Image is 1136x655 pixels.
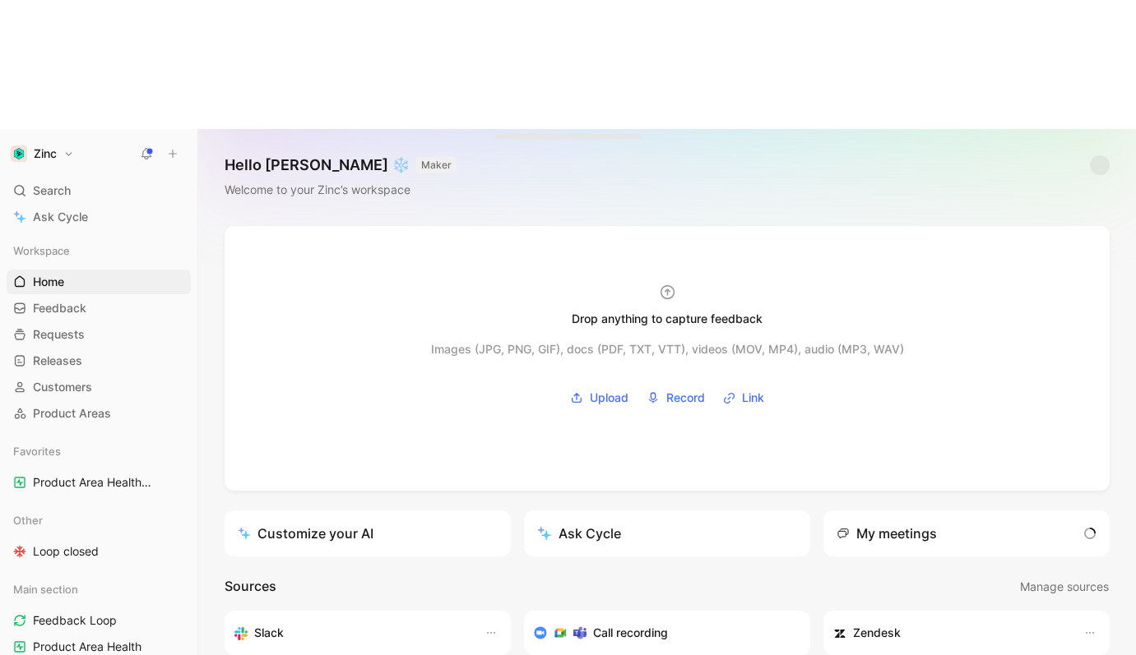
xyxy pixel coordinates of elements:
[641,385,711,410] button: Record
[33,181,71,201] span: Search
[1019,576,1110,597] button: Manage sources
[33,543,99,560] span: Loop closed
[7,322,191,347] a: Requests
[33,405,111,422] span: Product Areas
[7,348,191,373] a: Releases
[225,180,457,200] div: Welcome to your Zinc’s workspace
[7,608,191,633] a: Feedback Loop
[572,309,763,329] div: Drop anything to capture feedback
[225,576,276,597] h2: Sources
[33,274,64,290] span: Home
[33,474,158,491] span: Product Area Health
[11,145,27,162] img: Zinc
[13,581,78,597] span: Main section
[416,157,457,173] button: MAKER
[7,577,191,602] div: Main section
[7,375,191,399] a: Customers
[564,385,634,410] button: Upload
[7,508,191,533] div: Other
[7,205,191,229] a: Ask Cycle
[34,146,57,161] h1: Zinc
[666,388,705,408] span: Record
[537,524,621,543] div: Ask Cycle
[33,326,85,343] span: Requests
[593,623,668,643] h3: Call recording
[7,401,191,426] a: Product Areas
[524,510,810,556] button: Ask Cycle
[33,639,141,655] span: Product Area Health
[13,443,61,459] span: Favorites
[7,470,191,495] a: Product Area HealthMain section
[7,539,191,564] a: Loop closed
[717,385,770,410] button: Link
[33,612,117,629] span: Feedback Loop
[33,379,92,395] span: Customers
[742,388,764,408] span: Link
[853,623,901,643] h3: Zendesk
[254,623,284,643] h3: Slack
[7,178,191,203] div: Search
[7,296,191,321] a: Feedback
[13,242,70,259] span: Workspace
[1020,577,1109,597] span: Manage sources
[833,623,1067,643] div: Sync customers and create docs
[234,623,468,643] div: Sync your customers, send feedback and get updates in Slack
[431,339,904,359] div: Images (JPG, PNG, GIF), docs (PDF, TXT, VTT), videos (MOV, MP4), audio (MP3, WAV)
[33,207,88,227] span: Ask Cycle
[225,155,457,175] h1: Hello [PERSON_NAME] ❄️
[590,388,628,408] span: Upload
[7,439,191,464] div: Favorites
[13,512,43,528] span: Other
[238,524,373,543] div: Customize your AI
[7,508,191,564] div: OtherLoop closed
[225,510,511,556] a: Customize your AI
[33,353,82,369] span: Releases
[33,300,86,316] span: Feedback
[837,524,937,543] div: My meetings
[7,238,191,263] div: Workspace
[7,270,191,294] a: Home
[534,623,787,643] div: Record & transcribe meetings from Zoom, Meet & Teams.
[7,142,78,165] button: ZincZinc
